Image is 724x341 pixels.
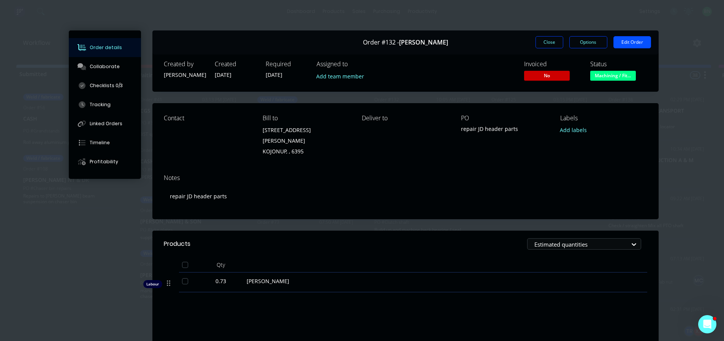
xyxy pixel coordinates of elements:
span: [DATE] [266,71,282,78]
button: Profitability [69,152,141,171]
button: Add labels [556,125,591,135]
div: Timeline [90,139,110,146]
div: [STREET_ADDRESS][PERSON_NAME]KOJONUP, , 6395 [263,125,350,157]
div: Deliver to [362,115,449,122]
button: Machining / Fit... [590,71,636,82]
div: Labels [560,115,647,122]
div: Invoiced [524,61,581,68]
div: Required [266,61,307,68]
div: Assigned to [317,61,393,68]
div: KOJONUP, , 6395 [263,146,350,157]
span: [DATE] [215,71,231,78]
div: repair JD header parts [461,125,548,135]
button: Edit Order [613,36,651,48]
div: Bill to [263,115,350,122]
div: Tracking [90,101,111,108]
button: Add team member [317,71,368,81]
div: Order details [90,44,122,51]
div: Products [164,239,190,249]
div: Qty [198,257,244,272]
div: Contact [164,115,251,122]
button: Add team member [312,71,368,81]
div: Labour [143,280,162,288]
div: Created [215,61,257,68]
button: Options [569,36,607,48]
button: Collaborate [69,57,141,76]
span: 0.73 [215,277,226,285]
span: No [524,71,570,80]
span: Order #132 - [363,39,399,46]
div: [PERSON_NAME] [164,71,206,79]
span: Machining / Fit... [590,71,636,80]
iframe: Intercom live chat [698,315,716,333]
span: [PERSON_NAME] [247,277,289,285]
div: Status [590,61,647,68]
div: repair JD header parts [164,185,647,208]
div: Created by [164,61,206,68]
div: Notes [164,174,647,182]
div: Profitability [90,158,118,165]
button: Checklists 0/3 [69,76,141,95]
button: Tracking [69,95,141,114]
button: Order details [69,38,141,57]
div: Collaborate [90,63,120,70]
div: Linked Orders [90,120,122,127]
span: [PERSON_NAME] [399,39,448,46]
button: Linked Orders [69,114,141,133]
div: PO [461,115,548,122]
button: Timeline [69,133,141,152]
div: [STREET_ADDRESS][PERSON_NAME] [263,125,350,146]
div: Checklists 0/3 [90,82,123,89]
button: Close [535,36,563,48]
